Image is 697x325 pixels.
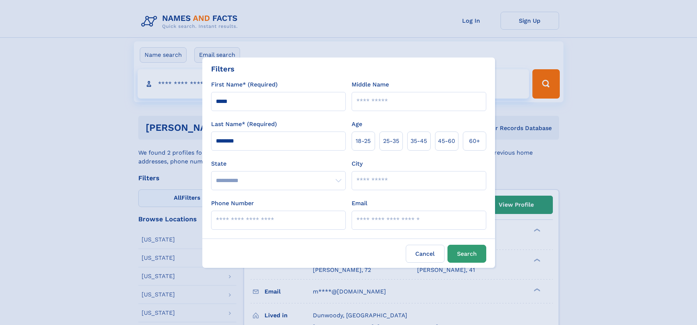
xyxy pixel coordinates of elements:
[211,159,346,168] label: State
[438,137,455,145] span: 45‑60
[469,137,480,145] span: 60+
[352,159,363,168] label: City
[211,80,278,89] label: First Name* (Required)
[352,199,367,208] label: Email
[352,80,389,89] label: Middle Name
[406,245,445,263] label: Cancel
[356,137,371,145] span: 18‑25
[211,63,235,74] div: Filters
[211,199,254,208] label: Phone Number
[352,120,362,129] label: Age
[447,245,486,263] button: Search
[211,120,277,129] label: Last Name* (Required)
[383,137,399,145] span: 25‑35
[411,137,427,145] span: 35‑45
